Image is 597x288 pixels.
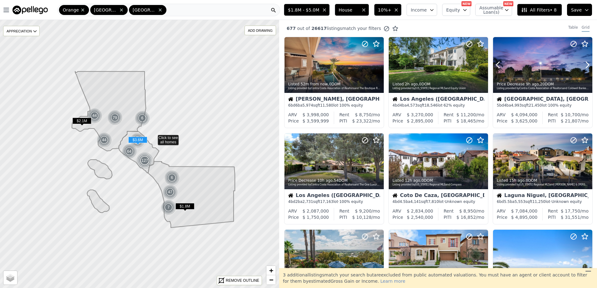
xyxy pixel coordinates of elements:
[479,6,499,14] span: Assumable Loan(s)
[161,200,176,215] div: 7
[459,209,476,214] span: $ 8,950
[497,208,506,214] div: ARV
[12,6,48,14] img: Pellego
[561,215,580,220] span: $ 31,551
[339,118,347,124] div: PITI
[461,1,471,6] div: NEW
[378,7,392,13] span: 10%+
[288,97,293,102] img: House
[94,7,118,13] span: [GEOGRAPHIC_DATA]
[3,271,17,285] a: Layers
[407,103,417,108] span: 4,573
[97,132,112,147] div: 44
[355,209,372,214] span: $ 9,200
[284,37,383,128] a: Listed 52m from now,0DOMListing provided byContra Costa Association of Realtorsand The Boutique R...
[392,112,401,118] div: ARV
[446,7,460,13] span: Equity
[497,118,507,124] div: Price
[165,170,180,185] img: g1.png
[497,214,507,220] div: Price
[392,97,484,103] div: Los Angeles ([GEOGRAPHIC_DATA])
[288,183,381,187] div: Listing provided by Contra Costa Association of Realtors and The One Luxury Properties
[497,97,589,103] div: [GEOGRAPHIC_DATA], [GEOGRAPHIC_DATA]
[444,208,454,214] div: Rent
[407,209,433,214] span: $ 2,834,000
[407,112,433,117] span: $ 3,270,000
[317,178,333,183] time: 2025-09-17 07:36
[352,118,372,123] span: $ 23,322
[392,82,485,87] div: Listed , 0 DOM
[347,214,380,220] div: /mo
[355,112,372,117] span: $ 8,750
[511,209,538,214] span: $ 7,084,000
[407,118,433,123] span: $ 2,895,000
[392,118,403,124] div: Price
[339,208,349,214] div: Rent
[339,214,347,220] div: PITI
[163,185,178,199] img: g1.png
[288,193,293,198] img: House
[497,178,589,183] div: Listed , 0 DOM
[161,200,176,215] img: g1.png
[548,118,556,124] div: PITI
[288,7,319,13] span: $1.8M - $5.0M
[442,4,470,16] button: Equity
[497,87,589,90] div: Listing provided by Contra Costa Association of Realtors and Coldwell Banker Realty
[135,111,150,126] div: 6
[87,108,102,123] div: 44
[388,37,488,128] a: Listed 2h ago,0DOMListing provided by[US_STATE] Regional MLSand Equity UnionHouseLos Angeles ([GE...
[347,118,380,124] div: /mo
[284,4,329,16] button: $1.8M - $5.0M
[532,199,545,204] span: 11,250
[410,199,421,204] span: 4,141
[392,208,401,214] div: ARV
[107,110,123,126] div: 79
[511,103,522,108] span: 4,993
[266,275,276,285] a: Zoom out
[428,199,439,204] span: 7,810
[392,97,397,102] img: House
[175,203,195,209] span: $1.8M
[451,214,484,220] div: /mo
[392,183,485,187] div: Listing provided by [US_STATE] Regional MLS and Compass
[392,103,484,108] div: 4 bd 4 ba sqft lot · 62% equity
[558,112,589,118] div: /mo
[3,26,40,36] div: APPRECIATION
[561,118,580,123] span: $ 21,807
[301,82,328,86] time: 2025-09-17 18:13
[407,215,433,220] span: $ 2,540,000
[245,26,276,35] div: ADD DRAWING
[342,25,381,31] span: match your filters
[454,208,484,214] div: /mo
[339,7,359,13] span: House
[517,4,562,16] button: All Filters• 8
[128,137,147,143] span: $3.6M
[454,112,484,118] div: /mo
[392,87,485,90] div: Listing provided by [US_STATE] Regional MLS and Equity Union
[288,199,380,204] div: 4 bd 2 ba sqft lot · 100% equity
[405,82,418,86] time: 2025-09-17 15:36
[497,193,502,198] img: House
[392,193,484,199] div: Coto De Caza, [GEOGRAPHIC_DATA]
[335,4,369,16] button: House
[175,203,195,212] div: $1.8M
[129,132,145,148] div: 74
[407,4,437,16] button: Income
[284,133,383,224] a: Price Decrease 10h ago,54DOMListing provided byContra Costa Association of Realtorsand The One Lu...
[303,199,313,204] span: 2,731
[521,7,556,13] span: All Filters • 8
[451,118,484,124] div: /mo
[526,82,539,86] time: 2025-09-17 08:38
[392,214,403,220] div: Price
[497,103,589,108] div: 5 bd 4 ba sqft lot · 100% equity
[63,7,79,13] span: Orange
[497,199,589,204] div: 6 bd 5.5 ba sqft lot · Unknown equity
[136,152,153,169] div: 127
[558,208,589,214] div: /mo
[548,112,558,118] div: Rent
[503,1,513,6] div: NEW
[269,276,273,284] span: −
[374,4,402,16] button: 10%+
[548,214,556,220] div: PITI
[388,133,488,224] a: Listed 12h ago,0DOMListing provided by[US_STATE] Regional MLSand CompassHouseCoto De Caza, [GEOGR...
